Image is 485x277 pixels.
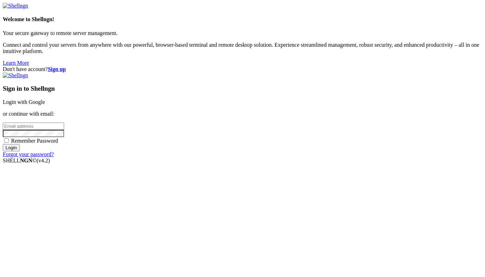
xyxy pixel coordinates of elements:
[37,158,50,163] span: 4.2.0
[3,3,28,9] img: Shellngn
[20,158,33,163] b: NGN
[48,66,66,72] a: Sign up
[3,111,482,117] p: or continue with email:
[11,138,58,144] span: Remember Password
[3,30,482,36] p: Your secure gateway to remote server management.
[3,123,64,130] input: Email address
[3,16,482,23] h4: Welcome to Shellngn!
[3,66,482,72] div: Don't have account?
[3,42,482,54] p: Connect and control your servers from anywhere with our powerful, browser-based terminal and remo...
[3,99,45,105] a: Login with Google
[3,72,28,79] img: Shellngn
[3,144,20,151] input: Login
[3,151,54,157] a: Forgot your password?
[4,138,9,143] input: Remember Password
[3,85,482,92] h3: Sign in to Shellngn
[3,60,29,66] a: Learn More
[3,158,50,163] span: SHELL ©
